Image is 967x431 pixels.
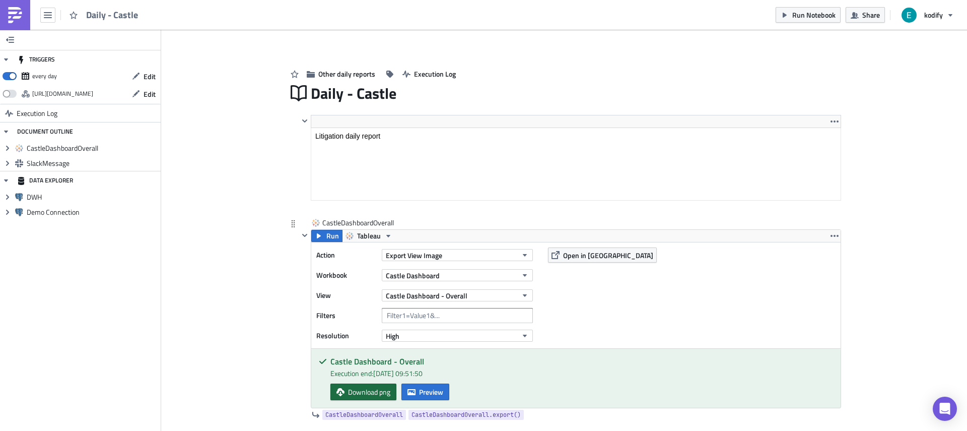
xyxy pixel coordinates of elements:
button: Castle Dashboard - Overall [382,289,533,301]
button: Export View Image [382,249,533,261]
p: Daily Castle Status Report. [4,4,504,12]
img: PushMetrics [7,7,23,23]
span: Demo Connection [27,208,158,217]
button: Preview [401,384,449,400]
span: Castle Dashboard - Overall [386,290,467,301]
div: every day [32,69,57,84]
body: Rich Text Area. Press ALT-0 for help. [4,4,504,12]
span: Daily - Castle [86,9,139,21]
button: Tableau [342,230,396,242]
span: Download png [348,387,390,397]
label: View [316,288,377,303]
span: Tableau [357,230,381,242]
span: CastleDashboardOverall [27,144,158,153]
button: High [382,330,533,342]
span: Other daily reports [318,69,375,79]
div: https://pushmetrics.io/api/v1/report/dNL4zGwoM8/webhook?token=db5d411e1a684f6a9d6384f59165b800 [32,86,93,101]
button: Share [846,7,885,23]
button: Castle Dashboard [382,269,533,281]
button: Open in [GEOGRAPHIC_DATA] [548,248,657,263]
span: Edit [144,71,156,82]
label: Workbook [316,268,377,283]
button: Hide content [299,115,311,127]
button: Run Notebook [776,7,841,23]
button: Edit [127,86,161,102]
span: CastleDashboardOverall.export() [411,410,521,420]
iframe: Rich Text Area [311,128,841,200]
span: Open in [GEOGRAPHIC_DATA] [563,250,653,261]
a: CastleDashboardOverall.export() [408,410,524,420]
label: Action [316,248,377,263]
span: CastleDashboardOverall [325,410,403,420]
button: Edit [127,69,161,84]
div: DATA EXPLORER [17,171,73,190]
label: Resolution [316,328,377,343]
input: Filter1=Value1&... [382,308,533,323]
span: Execution Log [17,104,57,122]
button: kodify [895,4,959,26]
span: Daily - Castle [311,84,397,103]
span: Run [326,230,339,242]
span: CastleDashboardOverall [322,218,395,228]
div: DOCUMENT OUTLINE [17,122,73,141]
span: Execution Log [414,69,456,79]
img: Avatar [901,7,918,24]
span: DWH [27,193,158,202]
h5: Castle Dashboard - Overall [330,357,833,365]
span: Castle Dashboard [386,270,440,281]
span: kodify [924,10,943,20]
a: Download png [330,384,396,400]
div: Open Intercom Messenger [933,397,957,421]
button: Other daily reports [302,66,380,82]
span: Edit [144,89,156,99]
button: Execution Log [397,66,461,82]
span: High [386,331,399,341]
div: Execution end: [DATE] 09:51:50 [330,368,833,379]
button: Hide content [299,229,311,241]
span: Run Notebook [792,10,836,20]
span: Export View Image [386,250,442,261]
button: Run [311,230,342,242]
a: CastleDashboardOverall [322,410,406,420]
div: TRIGGERS [17,50,55,69]
span: Preview [419,387,443,397]
span: Share [862,10,880,20]
label: Filters [316,308,377,323]
span: SlackMessage [27,159,158,168]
